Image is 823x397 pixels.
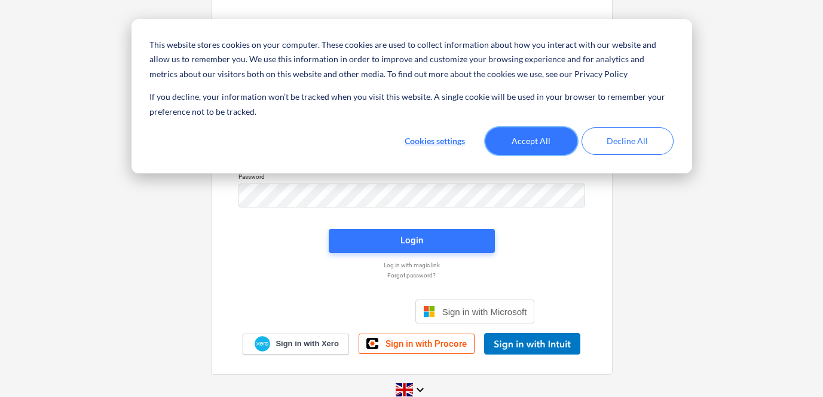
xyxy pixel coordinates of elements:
span: Sign in with Microsoft [442,307,527,317]
iframe: Knappen Logga in med Google [283,298,412,325]
span: Sign in with Procore [386,338,467,349]
i: keyboard_arrow_down [413,383,427,397]
button: Decline All [582,127,674,155]
img: Microsoft logo [423,306,435,317]
a: Forgot password? [232,271,591,279]
img: Xero logo [255,336,270,352]
div: Cookie banner [131,19,692,173]
span: Sign in with Xero [276,338,338,349]
p: If you decline, your information won’t be tracked when you visit this website. A single cookie wi... [149,90,673,119]
p: This website stores cookies on your computer. These cookies are used to collect information about... [149,38,673,82]
a: Sign in with Procore [359,334,475,354]
a: Sign in with Xero [243,334,349,355]
a: Log in with magic link [232,261,591,269]
p: Password [238,173,585,183]
div: Login [400,233,423,248]
button: Accept All [485,127,577,155]
button: Login [329,229,495,253]
button: Cookies settings [389,127,481,155]
iframe: Chat Widget [763,340,823,397]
